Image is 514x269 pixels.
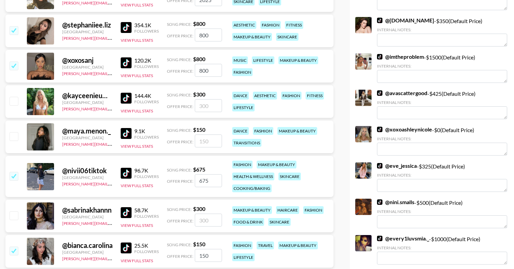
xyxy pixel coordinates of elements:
[193,56,205,62] strong: $ 800
[195,174,222,187] input: 675
[232,92,249,100] div: dance
[62,70,195,76] a: [PERSON_NAME][EMAIL_ADDRESS][PERSON_NAME][DOMAIN_NAME]
[167,218,193,223] span: Offer Price:
[278,241,318,249] div: makeup & beauty
[377,127,382,132] img: TikTok
[134,134,159,140] div: Followers
[195,99,222,112] input: 300
[193,91,205,97] strong: $ 300
[167,104,193,109] span: Offer Price:
[232,127,249,135] div: dance
[121,128,132,139] img: TikTok
[62,241,113,250] div: @ bianca.carolina
[134,29,159,34] div: Followers
[377,54,382,59] img: TikTok
[377,173,507,178] div: Internal Notes:
[377,162,417,169] a: @eve_jessica
[377,209,507,214] div: Internal Notes:
[121,22,132,33] img: TikTok
[134,64,159,69] div: Followers
[62,175,113,180] div: [GEOGRAPHIC_DATA]
[62,255,195,261] a: [PERSON_NAME][EMAIL_ADDRESS][PERSON_NAME][DOMAIN_NAME]
[134,22,159,29] div: 354.1K
[377,90,427,96] a: @avascattergood
[167,167,192,173] span: Song Price:
[195,29,222,41] input: 800
[232,206,272,214] div: makeup & beauty
[377,136,507,141] div: Internal Notes:
[167,69,193,74] span: Offer Price:
[232,139,261,147] div: transitions
[121,223,153,228] button: View Full Stats
[167,92,192,97] span: Song Price:
[62,34,195,41] a: [PERSON_NAME][EMAIL_ADDRESS][PERSON_NAME][DOMAIN_NAME]
[253,92,277,100] div: aesthetic
[121,243,132,253] img: TikTok
[193,241,205,247] strong: $ 150
[193,205,205,212] strong: $ 300
[252,56,274,64] div: lifestyle
[121,73,153,78] button: View Full Stats
[253,127,273,135] div: fashion
[377,126,507,156] div: - $ 0 (Default Price)
[278,56,318,64] div: makeup & beauty
[232,161,253,168] div: fashion
[121,168,132,179] img: TikTok
[121,183,153,188] button: View Full Stats
[306,92,324,100] div: fitness
[193,20,205,27] strong: $ 800
[62,21,113,29] div: @ stephaniiee.liz
[377,17,507,47] div: - $ 350 (Default Price)
[232,33,272,41] div: makeup & beauty
[232,173,274,180] div: health & wellness
[232,68,253,76] div: fashion
[121,108,153,113] button: View Full Stats
[377,126,432,133] a: @xoxoashleynicole
[377,236,382,241] img: TikTok
[134,167,159,174] div: 96.7K
[377,27,507,32] div: Internal Notes:
[167,139,193,144] span: Offer Price:
[377,245,507,250] div: Internal Notes:
[62,166,113,175] div: @ nivii06tiktok
[62,127,113,135] div: @ maya.menon._
[377,53,507,83] div: - $ 1500 (Default Price)
[377,18,382,23] img: TikTok
[167,128,192,133] span: Song Price:
[232,21,256,29] div: aesthetic
[377,90,382,96] img: TikTok
[62,105,195,111] a: [PERSON_NAME][EMAIL_ADDRESS][PERSON_NAME][DOMAIN_NAME]
[232,56,248,64] div: music
[377,17,434,24] a: @[DOMAIN_NAME]
[62,180,195,186] a: [PERSON_NAME][EMAIL_ADDRESS][PERSON_NAME][DOMAIN_NAME]
[281,92,302,100] div: fashion
[276,33,298,41] div: skincare
[134,214,159,219] div: Followers
[276,206,299,214] div: haircare
[377,53,424,60] a: @imtheproblem
[62,214,113,219] div: [GEOGRAPHIC_DATA]
[121,144,153,149] button: View Full Stats
[232,104,255,111] div: lifestyle
[134,99,159,104] div: Followers
[285,21,303,29] div: fitness
[62,29,113,34] div: [GEOGRAPHIC_DATA]
[377,199,507,228] div: - $ 500 (Default Price)
[62,135,113,140] div: [GEOGRAPHIC_DATA]
[134,207,159,214] div: 58.7K
[134,92,159,99] div: 144.4K
[121,38,153,43] button: View Full Stats
[377,90,507,119] div: - $ 425 (Default Price)
[377,162,507,192] div: - $ 325 (Default Price)
[232,241,253,249] div: fashion
[134,174,159,179] div: Followers
[377,235,507,265] div: - $ 1000 (Default Price)
[121,258,153,263] button: View Full Stats
[193,126,205,133] strong: $ 150
[134,128,159,134] div: 9.1K
[134,249,159,254] div: Followers
[167,57,192,62] span: Song Price:
[193,166,205,173] strong: $ 675
[62,56,113,65] div: @ xoxosanj
[121,57,132,68] img: TikTok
